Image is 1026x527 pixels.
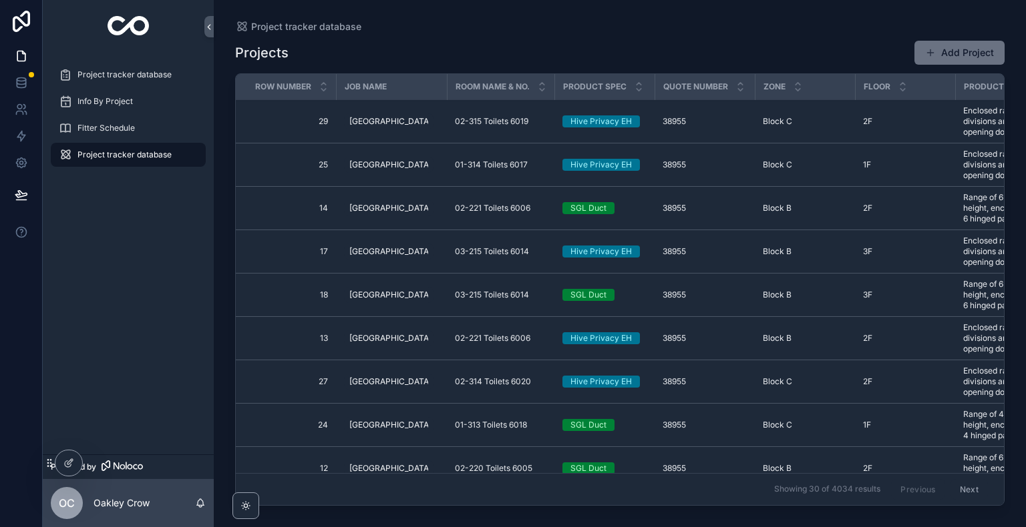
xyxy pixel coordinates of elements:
span: 38955 [663,290,686,300]
a: [GEOGRAPHIC_DATA] [344,154,439,175]
span: [GEOGRAPHIC_DATA] [349,159,428,170]
span: [GEOGRAPHIC_DATA] [349,333,428,344]
span: 38955 [663,246,686,257]
img: App logo [108,16,150,37]
a: [GEOGRAPHIC_DATA] [344,157,434,173]
a: 1F [863,420,947,430]
span: Block B [763,333,792,344]
span: Block B [763,203,792,213]
a: [GEOGRAPHIC_DATA] [344,458,439,479]
a: 2F [863,376,947,387]
a: Block B [763,333,847,344]
div: SGL Duct [570,419,607,431]
a: [GEOGRAPHIC_DATA] [344,371,439,392]
span: 38955 [663,203,686,213]
span: OC [59,495,75,511]
span: [GEOGRAPHIC_DATA] [349,246,428,257]
a: 29 [252,116,328,127]
span: 38955 [663,116,686,127]
a: 2F [863,463,947,474]
a: Project tracker database [51,63,206,87]
a: [GEOGRAPHIC_DATA] [344,241,439,262]
div: Hive Privacy EH [570,115,632,127]
a: Block C [763,420,847,430]
a: 38955 [663,246,747,257]
a: [GEOGRAPHIC_DATA] [344,374,434,390]
a: 18 [252,290,328,300]
span: 02-220 Toilets 6005 [455,463,532,474]
span: Block B [763,463,792,474]
a: [GEOGRAPHIC_DATA] [344,328,439,349]
h1: Projects [235,43,289,62]
a: Block B [763,463,847,474]
span: 3F [863,246,872,257]
span: 3F [863,290,872,300]
a: 01-313 Toilets 6018 [455,420,546,430]
span: Floor [864,81,890,92]
a: Hive Privacy EH [562,245,647,257]
a: 17 [252,246,328,257]
span: Info By Project [77,96,133,107]
span: Block B [763,290,792,300]
div: SGL Duct [570,462,607,474]
a: Hive Privacy EH [562,159,647,171]
span: 2F [863,376,872,387]
a: 24 [252,420,328,430]
span: 2F [863,203,872,213]
span: Row Number [255,81,311,92]
a: Block B [763,290,847,300]
div: SGL Duct [570,289,607,301]
a: 38955 [663,376,747,387]
div: Hive Privacy EH [570,376,632,388]
a: [GEOGRAPHIC_DATA] [344,200,434,216]
div: Hive Privacy EH [570,332,632,344]
a: 03-215 Toilets 6014 [455,246,546,257]
a: Block B [763,203,847,213]
a: Hive Privacy EH [562,115,647,127]
a: 02-220 Toilets 6005 [455,463,546,474]
a: 38955 [663,116,747,127]
a: 38955 [663,159,747,170]
a: [GEOGRAPHIC_DATA] [344,460,434,476]
span: 38955 [663,463,686,474]
a: 2F [863,203,947,213]
span: 25 [252,159,328,170]
a: 03-215 Toilets 6014 [455,290,546,300]
span: 13 [252,333,328,344]
a: Project tracker database [51,143,206,167]
a: 1F [863,159,947,170]
span: 1F [863,159,871,170]
span: 2F [863,333,872,344]
span: Showing 30 of 4034 results [774,484,880,495]
span: 38955 [663,376,686,387]
a: 02-221 Toilets 6006 [455,333,546,344]
a: 01-314 Toilets 6017 [455,159,546,170]
a: 38955 [663,203,747,213]
a: 14 [252,203,328,213]
a: 02-221 Toilets 6006 [455,203,546,213]
span: 12 [252,463,328,474]
span: 2F [863,463,872,474]
span: [GEOGRAPHIC_DATA] [349,376,428,387]
span: [GEOGRAPHIC_DATA] [349,463,428,474]
a: 02-314 Toilets 6020 [455,376,546,387]
a: 3F [863,246,947,257]
span: Product Spec [563,81,627,92]
span: 38955 [663,333,686,344]
div: Hive Privacy EH [570,159,632,171]
span: Quote Number [663,81,728,92]
span: Project tracker database [77,69,172,80]
span: 02-315 Toilets 6019 [455,116,528,127]
span: [GEOGRAPHIC_DATA] [349,290,428,300]
span: 03-215 Toilets 6014 [455,290,529,300]
span: Project tracker database [77,149,172,160]
a: [GEOGRAPHIC_DATA] [344,243,434,259]
p: Oakley Crow [94,496,150,510]
span: 1F [863,420,871,430]
span: [GEOGRAPHIC_DATA] [349,420,428,430]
